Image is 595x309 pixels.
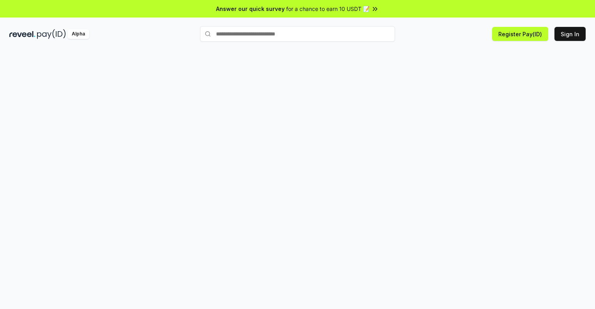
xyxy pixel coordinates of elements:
[67,29,89,39] div: Alpha
[492,27,548,41] button: Register Pay(ID)
[216,5,285,13] span: Answer our quick survey
[37,29,66,39] img: pay_id
[9,29,35,39] img: reveel_dark
[286,5,370,13] span: for a chance to earn 10 USDT 📝
[554,27,586,41] button: Sign In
